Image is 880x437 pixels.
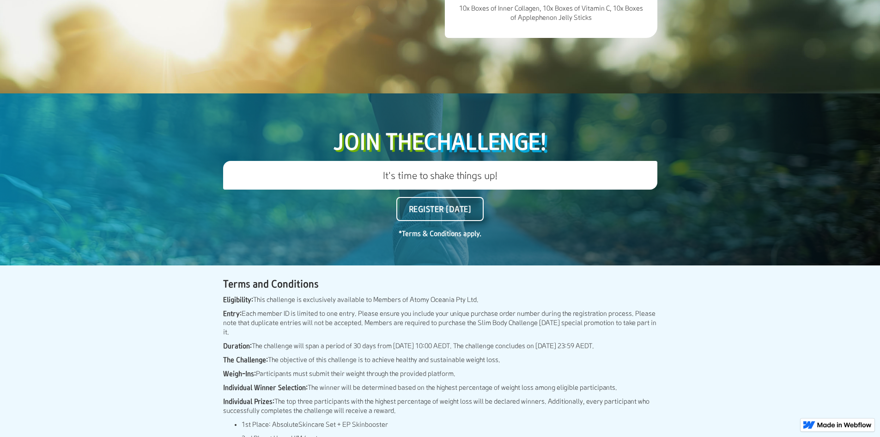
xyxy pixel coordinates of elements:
[223,383,657,392] p: The winner will be determined based on the highest percentage of weight loss among eligible parti...
[424,127,547,155] span: ChallengE!
[817,422,872,428] img: Made in Webflow
[399,229,481,238] a: *Terms & Conditions apply.
[223,397,657,415] p: The top three participants with the highest percentage of weight loss will be declared winners. A...
[223,295,253,304] span: Eligibility:
[223,161,657,190] h3: It's time to shake things up!
[396,197,484,221] a: Register [DATE]
[223,355,268,364] strong: The Challenge:
[223,295,657,304] p: This challenge is exclusively available to Members of Atomy Oceania Pty Ltd.
[223,369,256,378] strong: Weigh-Ins:
[456,4,646,22] p: 10x Boxes of Inner Collagen, 10x Boxes of Vitamin C, 10x Boxes of Applephenon Jelly Sticks
[223,369,657,378] p: Participants must submit their weight through the provided platform.
[223,309,657,337] p: Each member ID is limited to one entry. Please ensure you include your unique purchase order numb...
[223,126,657,156] h2: Join The
[223,383,308,392] strong: Individual Winner Selection:
[223,309,242,318] strong: Entry:
[242,420,657,429] p: 1st Place: AbsoluteSkincare Set + EP Skinbooster
[223,397,274,406] strong: Individual Prizes:
[223,341,657,351] p: The challenge will span a period of 30 days from [DATE] 10:00 AEDT. The challenge concludes on [D...
[223,355,657,364] p: The objective of this challenge is to achieve healthy and sustainable weight loss.
[223,341,252,350] strong: Duration:
[223,277,657,290] h3: Terms and Conditions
